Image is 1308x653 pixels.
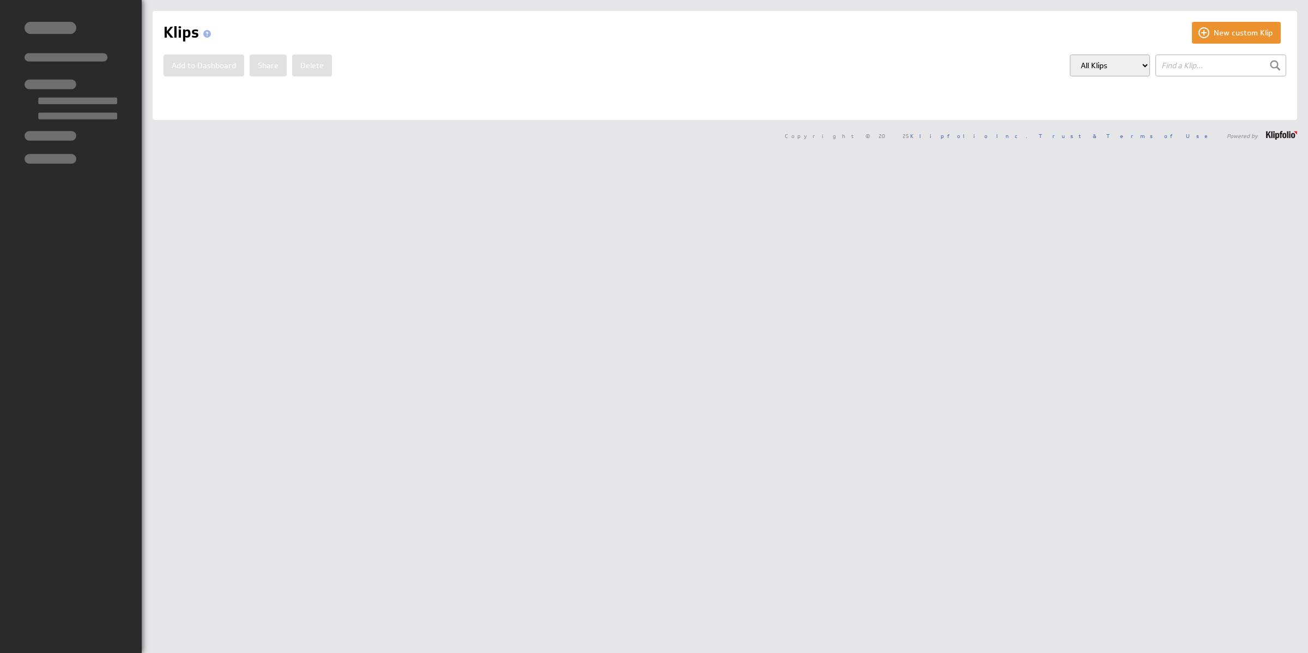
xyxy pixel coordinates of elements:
[1227,133,1258,139] span: Powered by
[1155,55,1286,76] input: Find a Klip...
[163,55,244,76] button: Add to Dashboard
[910,132,1027,140] a: Klipfolio Inc.
[292,55,332,76] button: Delete
[163,22,215,44] h1: Klips
[250,55,287,76] button: Share
[1039,132,1215,140] a: Trust & Terms of Use
[1192,22,1281,44] button: New custom Klip
[785,133,1027,139] span: Copyright © 2025
[25,22,117,164] img: skeleton-sidenav.svg
[1266,131,1297,140] img: logo-footer.png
